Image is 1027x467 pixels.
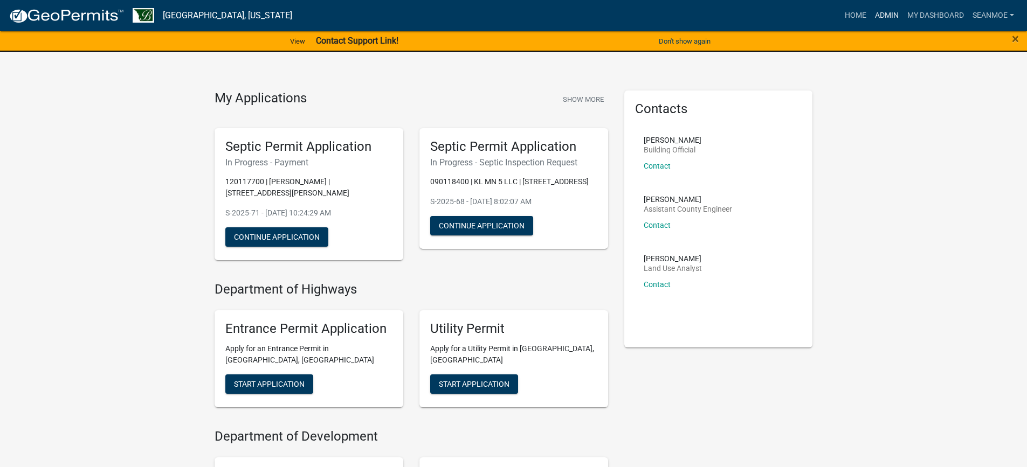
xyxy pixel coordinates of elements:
[225,157,392,168] h6: In Progress - Payment
[316,36,398,46] strong: Contact Support Link!
[430,176,597,187] p: 090118400 | KL MN 5 LLC | [STREET_ADDRESS]
[430,321,597,337] h5: Utility Permit
[644,221,671,229] a: Contact
[1012,31,1019,46] span: ×
[644,136,701,144] p: [PERSON_NAME]
[430,139,597,155] h5: Septic Permit Application
[225,374,313,394] button: Start Application
[225,227,328,247] button: Continue Application
[644,162,671,170] a: Contact
[903,5,968,26] a: My Dashboard
[654,32,715,50] button: Don't show again
[968,5,1018,26] a: SeanMoe
[644,196,732,203] p: [PERSON_NAME]
[430,196,597,207] p: S-2025-68 - [DATE] 8:02:07 AM
[215,90,307,107] h4: My Applications
[871,5,903,26] a: Admin
[439,380,509,388] span: Start Application
[644,205,732,213] p: Assistant County Engineer
[225,139,392,155] h5: Septic Permit Application
[225,343,392,366] p: Apply for an Entrance Permit in [GEOGRAPHIC_DATA], [GEOGRAPHIC_DATA]
[644,280,671,289] a: Contact
[430,157,597,168] h6: In Progress - Septic Inspection Request
[215,282,608,297] h4: Department of Highways
[840,5,871,26] a: Home
[430,374,518,394] button: Start Application
[635,101,802,117] h5: Contacts
[225,321,392,337] h5: Entrance Permit Application
[225,207,392,219] p: S-2025-71 - [DATE] 10:24:29 AM
[225,176,392,199] p: 120117700 | [PERSON_NAME] | [STREET_ADDRESS][PERSON_NAME]
[1012,32,1019,45] button: Close
[430,216,533,235] button: Continue Application
[215,429,608,444] h4: Department of Development
[286,32,309,50] a: View
[234,380,305,388] span: Start Application
[559,90,608,108] button: Show More
[430,343,597,366] p: Apply for a Utility Permit in [GEOGRAPHIC_DATA], [GEOGRAPHIC_DATA]
[644,146,701,154] p: Building Official
[133,8,154,23] img: Benton County, Minnesota
[644,264,702,272] p: Land Use Analyst
[163,6,292,25] a: [GEOGRAPHIC_DATA], [US_STATE]
[644,255,702,262] p: [PERSON_NAME]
